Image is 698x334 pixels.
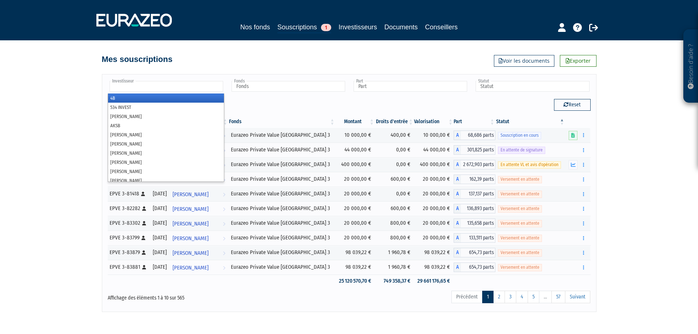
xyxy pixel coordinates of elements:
[240,22,270,32] a: Nos fonds
[152,190,167,198] div: [DATE]
[461,145,495,155] span: 301,825 parts
[110,263,148,271] div: EPVE 3-83881
[454,145,461,155] span: A
[454,131,495,140] div: A - Eurazeo Private Value Europe 3
[170,245,229,260] a: [PERSON_NAME]
[223,246,225,260] i: Voir l'investisseur
[498,220,542,227] span: Versement en attente
[170,216,229,231] a: [PERSON_NAME]
[414,216,454,231] td: 20 000,00 €
[108,176,224,185] li: [PERSON_NAME]
[414,275,454,287] td: 29 661 176,65 €
[454,115,495,128] th: Part: activer pour trier la colonne par ordre croissant
[108,103,224,112] li: 534 INVEST
[223,129,225,143] i: Voir l'investisseur
[173,261,208,275] span: [PERSON_NAME]
[454,219,461,228] span: A
[375,157,414,172] td: 0,00 €
[454,189,495,199] div: A - Eurazeo Private Value Europe 3
[152,219,167,227] div: [DATE]
[110,190,148,198] div: EPVE 3-81418
[375,128,414,143] td: 400,00 €
[454,175,461,184] span: A
[152,263,167,271] div: [DATE]
[231,263,333,271] div: Eurazeo Private Value [GEOGRAPHIC_DATA] 3
[454,233,461,243] span: A
[142,265,146,269] i: [Français] Personne physique
[375,260,414,275] td: 1 960,78 €
[498,176,542,183] span: Versement en attente
[414,187,454,201] td: 20 000,00 €
[108,148,224,158] li: [PERSON_NAME]
[223,217,225,231] i: Voir l'investisseur
[414,115,454,128] th: Valorisation: activer pour trier la colonne par ordre croissant
[454,204,461,213] span: A
[375,201,414,216] td: 600,00 €
[414,201,454,216] td: 20 000,00 €
[335,115,375,128] th: Montant: activer pour trier la colonne par ordre croissant
[461,160,495,169] span: 2 672,903 parts
[495,115,565,128] th: Statut : activer pour trier la colonne par ordre d&eacute;croissant
[231,190,333,198] div: Eurazeo Private Value [GEOGRAPHIC_DATA] 3
[454,189,461,199] span: A
[335,260,375,275] td: 98 039,22 €
[498,161,561,168] span: En attente VL et avis d'opération
[454,131,461,140] span: A
[108,139,224,148] li: [PERSON_NAME]
[231,219,333,227] div: Eurazeo Private Value [GEOGRAPHIC_DATA] 3
[461,219,495,228] span: 135,658 parts
[223,261,225,275] i: Voir l'investisseur
[516,291,528,303] a: 4
[223,232,225,245] i: Voir l'investisseur
[335,157,375,172] td: 400 000,00 €
[277,22,331,33] a: Souscriptions1
[228,115,335,128] th: Fonds: activer pour trier la colonne par ordre croissant
[454,233,495,243] div: A - Eurazeo Private Value Europe 3
[414,172,454,187] td: 20 000,00 €
[414,128,454,143] td: 10 000,00 €
[335,231,375,245] td: 20 000,00 €
[108,121,224,130] li: AKSB
[425,22,458,32] a: Conseillers
[454,175,495,184] div: A - Eurazeo Private Value Europe 3
[414,260,454,275] td: 98 039,22 €
[108,93,224,103] li: 4B
[461,263,495,272] span: 654,73 parts
[339,22,377,32] a: Investisseurs
[108,112,224,121] li: [PERSON_NAME]
[231,249,333,256] div: Eurazeo Private Value [GEOGRAPHIC_DATA] 3
[560,55,597,67] a: Exporter
[223,188,225,201] i: Voir l'investisseur
[223,158,225,172] i: Voir l'investisseur
[687,33,695,99] p: Besoin d'aide ?
[108,290,303,302] div: Affichage des éléments 1 à 10 sur 565
[335,216,375,231] td: 20 000,00 €
[142,221,146,225] i: [Français] Personne physique
[108,130,224,139] li: [PERSON_NAME]
[110,234,148,242] div: EPVE 3-83799
[414,157,454,172] td: 400 000,00 €
[173,217,208,231] span: [PERSON_NAME]
[498,191,542,198] span: Versement en attente
[461,175,495,184] span: 162,39 parts
[482,291,494,303] a: 1
[454,160,461,169] span: A
[141,192,145,196] i: [Français] Personne physique
[498,132,541,139] span: Souscription en cours
[414,231,454,245] td: 20 000,00 €
[498,205,542,212] span: Versement en attente
[110,219,148,227] div: EPVE 3-83302
[142,250,146,255] i: [Français] Personne physique
[223,202,225,216] i: Voir l'investisseur
[414,245,454,260] td: 98 039,22 €
[461,204,495,213] span: 136,893 parts
[231,205,333,212] div: Eurazeo Private Value [GEOGRAPHIC_DATA] 3
[454,248,495,257] div: A - Eurazeo Private Value Europe 3
[375,275,414,287] td: 749 358,37 €
[170,187,229,201] a: [PERSON_NAME]
[454,204,495,213] div: A - Eurazeo Private Value Europe 3
[152,205,167,212] div: [DATE]
[96,14,172,27] img: 1732889491-logotype_eurazeo_blanc_rvb.png
[170,231,229,245] a: [PERSON_NAME]
[335,187,375,201] td: 20 000,00 €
